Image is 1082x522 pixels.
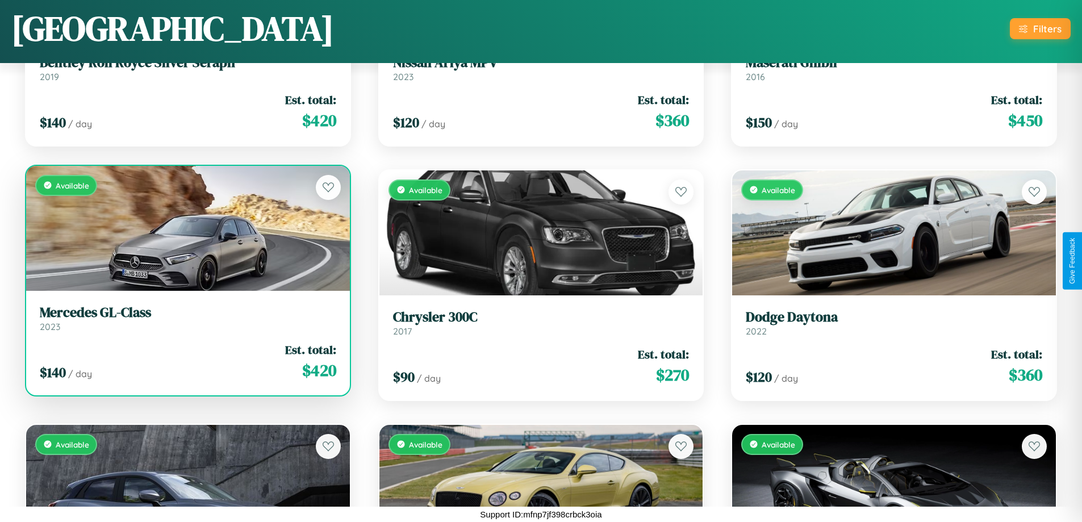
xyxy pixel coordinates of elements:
div: Filters [1033,23,1062,35]
h3: Bentley Roll Royce Silver Seraph [40,55,336,71]
span: $ 120 [393,113,419,132]
span: 2023 [393,71,413,82]
h3: Chrysler 300C [393,309,690,325]
span: $ 270 [656,364,689,386]
span: Est. total: [285,91,336,108]
span: Available [56,181,89,190]
span: Available [762,440,795,449]
span: $ 450 [1008,109,1042,132]
span: $ 140 [40,363,66,382]
span: / day [774,118,798,130]
button: Filters [1010,18,1071,39]
span: / day [774,373,798,384]
h3: Mercedes GL-Class [40,304,336,321]
span: Est. total: [991,346,1042,362]
span: Available [56,440,89,449]
span: $ 120 [746,368,772,386]
a: Mercedes GL-Class2023 [40,304,336,332]
span: $ 420 [302,359,336,382]
span: 2017 [393,325,412,337]
span: Available [762,185,795,195]
span: Est. total: [285,341,336,358]
h1: [GEOGRAPHIC_DATA] [11,5,334,52]
p: Support ID: mfnp7jf398crbck3oia [480,507,601,522]
span: $ 420 [302,109,336,132]
span: $ 90 [393,368,415,386]
span: / day [68,368,92,379]
span: 2019 [40,71,59,82]
span: / day [68,118,92,130]
span: 2016 [746,71,765,82]
span: 2023 [40,321,60,332]
span: Est. total: [638,91,689,108]
h3: Dodge Daytona [746,309,1042,325]
span: / day [421,118,445,130]
span: Available [409,440,442,449]
span: Est. total: [991,91,1042,108]
a: Maserati Ghibli2016 [746,55,1042,82]
span: Available [409,185,442,195]
span: 2022 [746,325,767,337]
span: $ 150 [746,113,772,132]
span: $ 360 [655,109,689,132]
h3: Nissan Ariya MPV [393,55,690,71]
a: Dodge Daytona2022 [746,309,1042,337]
span: $ 360 [1009,364,1042,386]
span: / day [417,373,441,384]
span: $ 140 [40,113,66,132]
a: Nissan Ariya MPV2023 [393,55,690,82]
div: Give Feedback [1068,238,1076,284]
a: Bentley Roll Royce Silver Seraph2019 [40,55,336,82]
h3: Maserati Ghibli [746,55,1042,71]
span: Est. total: [638,346,689,362]
a: Chrysler 300C2017 [393,309,690,337]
